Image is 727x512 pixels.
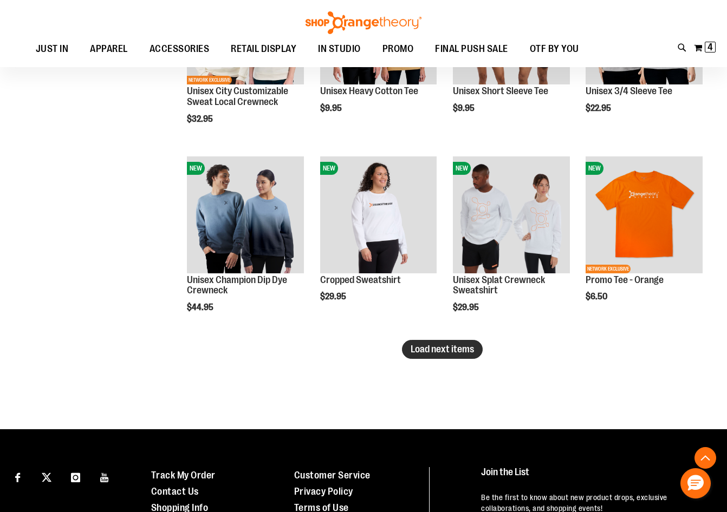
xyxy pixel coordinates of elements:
span: $22.95 [586,103,613,113]
span: FINAL PUSH SALE [435,37,508,61]
img: Twitter [42,472,51,482]
a: Unisex Splat Crewneck SweatshirtNEW [453,156,570,275]
span: NEW [320,162,338,175]
a: ACCESSORIES [139,37,220,62]
div: product [580,151,708,329]
a: APPAREL [79,37,139,62]
img: Unisex Champion Dip Dye Crewneck [187,156,304,273]
span: $29.95 [320,292,348,301]
span: NETWORK EXCLUSIVE [187,76,232,84]
a: Unisex Splat Crewneck Sweatshirt [453,274,545,296]
a: Front of 2024 Q3 Balanced Basic Womens Cropped SweatshirtNEW [320,156,437,275]
span: APPAREL [90,37,128,61]
a: Cropped Sweatshirt [320,274,401,285]
img: Front of 2024 Q3 Balanced Basic Womens Cropped Sweatshirt [320,156,437,273]
span: IN STUDIO [318,37,361,61]
span: $6.50 [586,292,609,301]
a: Visit our Instagram page [66,467,85,486]
h4: Join the List [481,467,707,487]
span: 4 [707,42,713,52]
span: PROMO [382,37,414,61]
span: OTF BY YOU [530,37,579,61]
a: Privacy Policy [294,486,353,497]
span: $9.95 [453,103,476,113]
a: RETAIL DISPLAY [220,37,307,62]
a: Unisex Champion Dip Dye CrewneckNEW [187,156,304,275]
span: $44.95 [187,303,215,312]
a: Product image for Orange Promo TeeNEWNETWORK EXCLUSIVE [586,156,703,275]
a: Unisex 3/4 Sleeve Tee [586,86,672,96]
span: $32.95 [187,114,215,124]
a: Visit our X page [37,467,56,486]
img: Shop Orangetheory [304,11,423,34]
span: NETWORK EXCLUSIVE [586,265,631,273]
a: Promo Tee - Orange [586,274,664,285]
a: Unisex Short Sleeve Tee [453,86,548,96]
div: product [315,151,443,329]
a: Unisex Heavy Cotton Tee [320,86,418,96]
span: JUST IN [36,37,69,61]
a: Visit our Facebook page [8,467,27,486]
a: IN STUDIO [307,37,372,62]
span: NEW [586,162,603,175]
button: Back To Top [694,447,716,469]
a: Unisex Champion Dip Dye Crewneck [187,274,287,296]
button: Hello, have a question? Let’s chat. [680,468,711,498]
img: Product image for Orange Promo Tee [586,156,703,273]
a: OTF BY YOU [519,37,590,62]
a: Contact Us [151,486,199,497]
a: Visit our Youtube page [95,467,114,486]
span: NEW [453,162,471,175]
span: NEW [187,162,205,175]
img: Unisex Splat Crewneck Sweatshirt [453,156,570,273]
button: Load next items [402,340,483,359]
a: Track My Order [151,470,216,481]
span: Load next items [411,344,474,355]
a: JUST IN [25,37,80,61]
span: ACCESSORIES [150,37,210,61]
a: Unisex City Customizable Sweat Local Crewneck [187,86,288,107]
div: product [447,151,575,340]
a: FINAL PUSH SALE [424,37,519,62]
span: $29.95 [453,303,481,312]
div: product [181,151,309,340]
span: RETAIL DISPLAY [231,37,296,61]
a: Customer Service [294,470,371,481]
a: PROMO [372,37,425,62]
span: $9.95 [320,103,343,113]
